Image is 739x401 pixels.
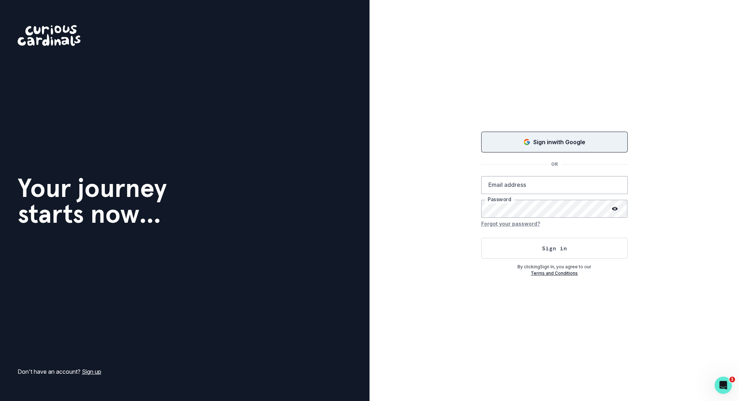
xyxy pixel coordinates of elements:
img: Curious Cardinals Logo [18,25,80,46]
p: OR [547,161,562,168]
iframe: Intercom live chat [715,377,732,394]
p: By clicking Sign In , you agree to our [481,264,628,270]
button: Sign in with Google (GSuite) [481,132,628,152]
span: 1 [729,377,735,382]
h1: Your journey starts now... [18,175,167,227]
p: Sign in with Google [533,138,585,146]
button: Forgot your password? [481,218,540,229]
a: Terms and Conditions [531,270,578,276]
button: Sign in [481,238,628,259]
a: Sign up [82,368,101,375]
p: Don't have an account? [18,367,101,376]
